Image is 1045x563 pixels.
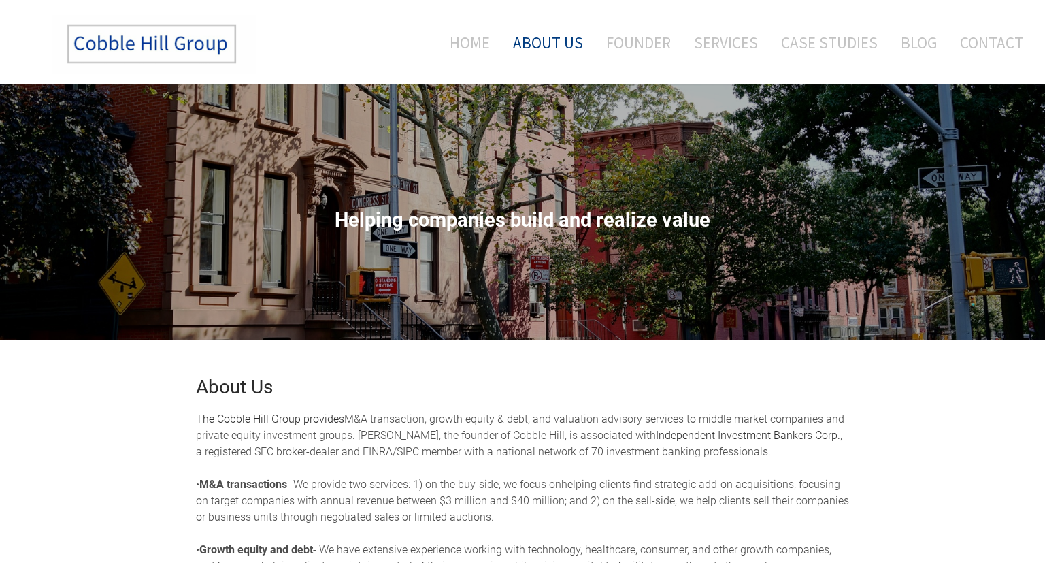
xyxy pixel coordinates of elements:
a: Home [429,14,500,71]
img: The Cobble Hill Group LLC [52,14,256,74]
strong: Growth equity and debt [199,543,313,556]
a: Independent Investment Bankers Corp. [656,429,840,442]
font: The Cobble Hill Group provides [196,413,344,425]
a: About Us [503,14,593,71]
h2: About Us [196,378,849,397]
span: Helping companies build and realize value [335,208,710,231]
a: Founder [596,14,681,71]
strong: M&A transactions [199,478,287,491]
a: Contact [950,14,1023,71]
span: helping clients find strategic add-on acquisitions, focusing on target companies with annual reve... [196,478,849,524]
a: Case Studies [771,14,888,71]
a: Blog [891,14,947,71]
a: Services [684,14,768,71]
